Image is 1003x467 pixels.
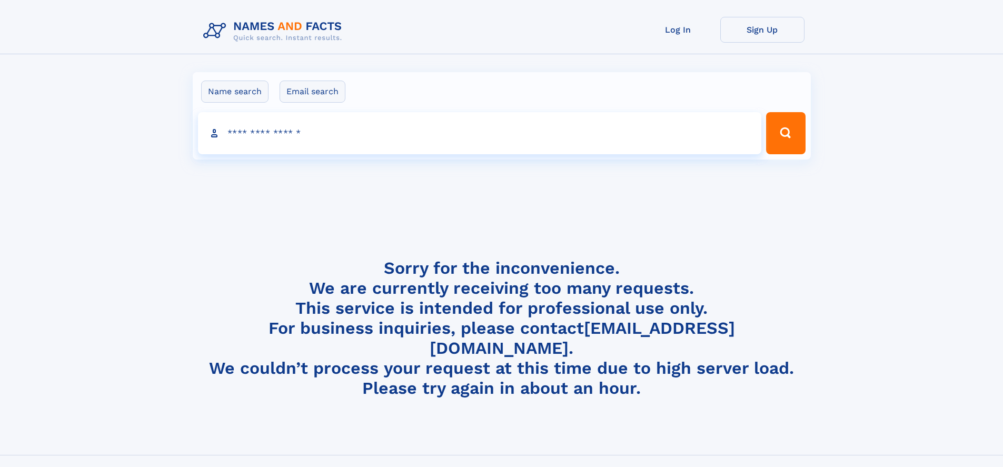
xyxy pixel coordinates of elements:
[636,17,720,43] a: Log In
[199,17,351,45] img: Logo Names and Facts
[766,112,805,154] button: Search Button
[720,17,805,43] a: Sign Up
[430,318,735,358] a: [EMAIL_ADDRESS][DOMAIN_NAME]
[198,112,762,154] input: search input
[199,258,805,399] h4: Sorry for the inconvenience. We are currently receiving too many requests. This service is intend...
[201,81,269,103] label: Name search
[280,81,345,103] label: Email search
